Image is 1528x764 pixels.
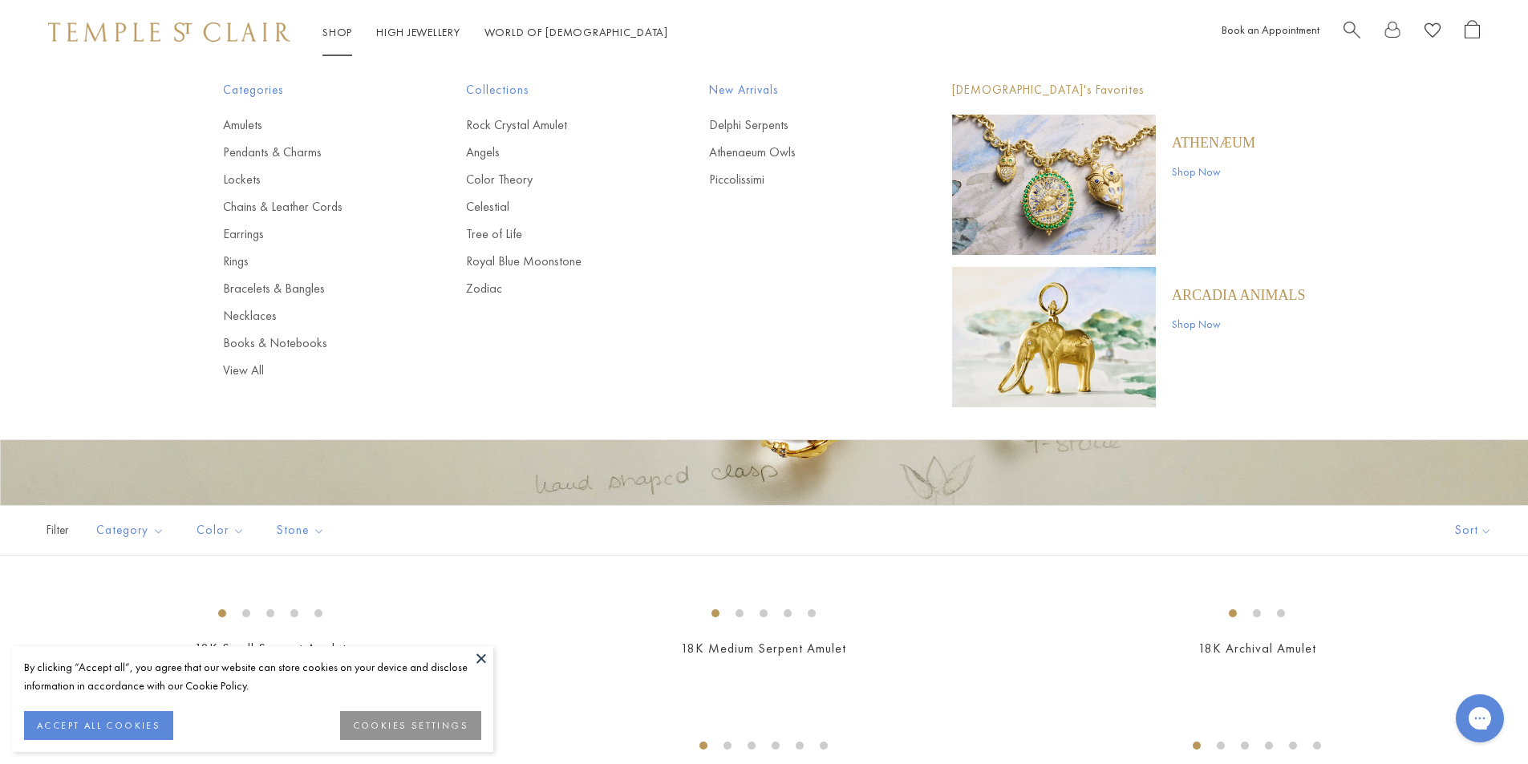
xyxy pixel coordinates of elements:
[48,22,290,42] img: Temple St. Clair
[84,512,176,548] button: Category
[952,80,1306,100] p: [DEMOGRAPHIC_DATA]'s Favorites
[1172,134,1255,152] a: Athenæum
[1425,20,1441,45] a: View Wishlist
[466,225,645,243] a: Tree of Life
[681,640,846,657] a: 18K Medium Serpent Amulet
[1172,315,1306,333] a: Shop Now
[223,116,402,134] a: Amulets
[1419,506,1528,555] button: Show sort by
[223,362,402,379] a: View All
[466,116,645,134] a: Rock Crystal Amulet
[466,144,645,161] a: Angels
[265,512,337,548] button: Stone
[340,711,481,740] button: COOKIES SETTINGS
[223,198,402,216] a: Chains & Leather Cords
[466,171,645,188] a: Color Theory
[223,280,402,297] a: Bracelets & Bangles
[223,253,402,270] a: Rings
[188,520,257,540] span: Color
[88,520,176,540] span: Category
[709,116,888,134] a: Delphi Serpents
[269,520,337,540] span: Stone
[709,80,888,100] span: New Arrivals
[466,80,645,100] span: Collections
[223,171,402,188] a: Lockets
[24,711,173,740] button: ACCEPT ALL COOKIES
[223,334,402,352] a: Books & Notebooks
[1198,640,1316,657] a: 18K Archival Amulet
[24,658,481,695] div: By clicking “Accept all”, you agree that our website can store cookies on your device and disclos...
[1172,286,1306,304] a: ARCADIA ANIMALS
[322,22,668,42] nav: Main navigation
[223,144,402,161] a: Pendants & Charms
[1448,689,1512,748] iframe: Gorgias live chat messenger
[466,253,645,270] a: Royal Blue Moonstone
[1344,20,1360,45] a: Search
[466,198,645,216] a: Celestial
[376,25,460,39] a: High JewelleryHigh Jewellery
[1172,163,1255,180] a: Shop Now
[1465,20,1480,45] a: Open Shopping Bag
[484,25,668,39] a: World of [DEMOGRAPHIC_DATA]World of [DEMOGRAPHIC_DATA]
[223,80,402,100] span: Categories
[709,171,888,188] a: Piccolissimi
[223,225,402,243] a: Earrings
[223,307,402,325] a: Necklaces
[195,640,347,657] a: 18K Small Serpent Amulet
[466,280,645,297] a: Zodiac
[184,512,257,548] button: Color
[322,25,352,39] a: ShopShop
[709,144,888,161] a: Athenaeum Owls
[1222,22,1319,37] a: Book an Appointment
